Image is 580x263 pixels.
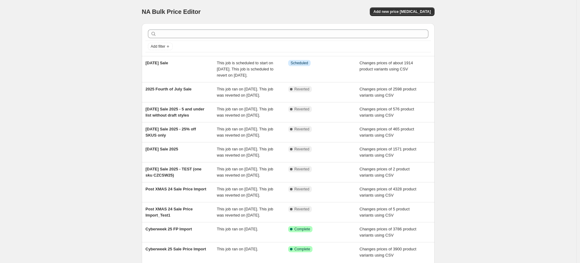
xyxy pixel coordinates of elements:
[294,167,309,172] span: Reverted
[294,247,310,252] span: Complete
[294,127,309,132] span: Reverted
[374,9,431,14] span: Add new price [MEDICAL_DATA]
[145,127,196,137] span: [DATE] Sale 2025 - 25% off SKUS only
[360,207,410,217] span: Changes prices of 5 product variants using CSV
[360,247,416,257] span: Changes prices of 3900 product variants using CSV
[145,61,168,65] span: [DATE] Sale
[217,227,258,231] span: This job ran on [DATE].
[217,127,273,137] span: This job ran on [DATE]. This job was reverted on [DATE].
[360,147,416,157] span: Changes prices of 1571 product variants using CSV
[217,167,273,177] span: This job ran on [DATE]. This job was reverted on [DATE].
[360,61,413,71] span: Changes prices of about 1914 product variants using CSV
[294,107,309,112] span: Reverted
[217,207,273,217] span: This job ran on [DATE]. This job was reverted on [DATE].
[360,127,414,137] span: Changes prices of 465 product variants using CSV
[217,61,274,78] span: This job is scheduled to start on [DATE]. This job is scheduled to revert on [DATE].
[291,61,308,66] span: Scheduled
[370,7,435,16] button: Add new price [MEDICAL_DATA]
[145,207,193,217] span: Post XMAS 24 Sale Price Import_Test1
[145,87,192,91] span: 2025 Fourth of July Sale
[217,87,273,98] span: This job ran on [DATE]. This job was reverted on [DATE].
[360,87,416,98] span: Changes prices of 2598 product variants using CSV
[217,107,273,118] span: This job ran on [DATE]. This job was reverted on [DATE].
[360,227,416,237] span: Changes prices of 3786 product variants using CSV
[145,187,206,191] span: Post XMAS 24 Sale Price Import
[145,147,178,151] span: [DATE] Sale 2025
[145,167,202,177] span: [DATE] Sale 2025 - TEST (one sku CZCSW25)
[217,147,273,157] span: This job ran on [DATE]. This job was reverted on [DATE].
[148,43,173,50] button: Add filter
[294,87,309,92] span: Reverted
[360,187,416,197] span: Changes prices of 4328 product variants using CSV
[145,227,192,231] span: Cyberweek 25 FP Import
[217,187,273,197] span: This job ran on [DATE]. This job was reverted on [DATE].
[145,247,206,251] span: Cyberweek 25 Sale Price Import
[151,44,165,49] span: Add filter
[294,187,309,192] span: Reverted
[217,247,258,251] span: This job ran on [DATE].
[142,8,201,15] span: NA Bulk Price Editor
[294,207,309,212] span: Reverted
[294,227,310,232] span: Complete
[360,167,410,177] span: Changes prices of 2 product variants using CSV
[360,107,414,118] span: Changes prices of 576 product variants using CSV
[145,107,204,118] span: [DATE] Sale 2025 - 5 and under list without draft styles
[294,147,309,152] span: Reverted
